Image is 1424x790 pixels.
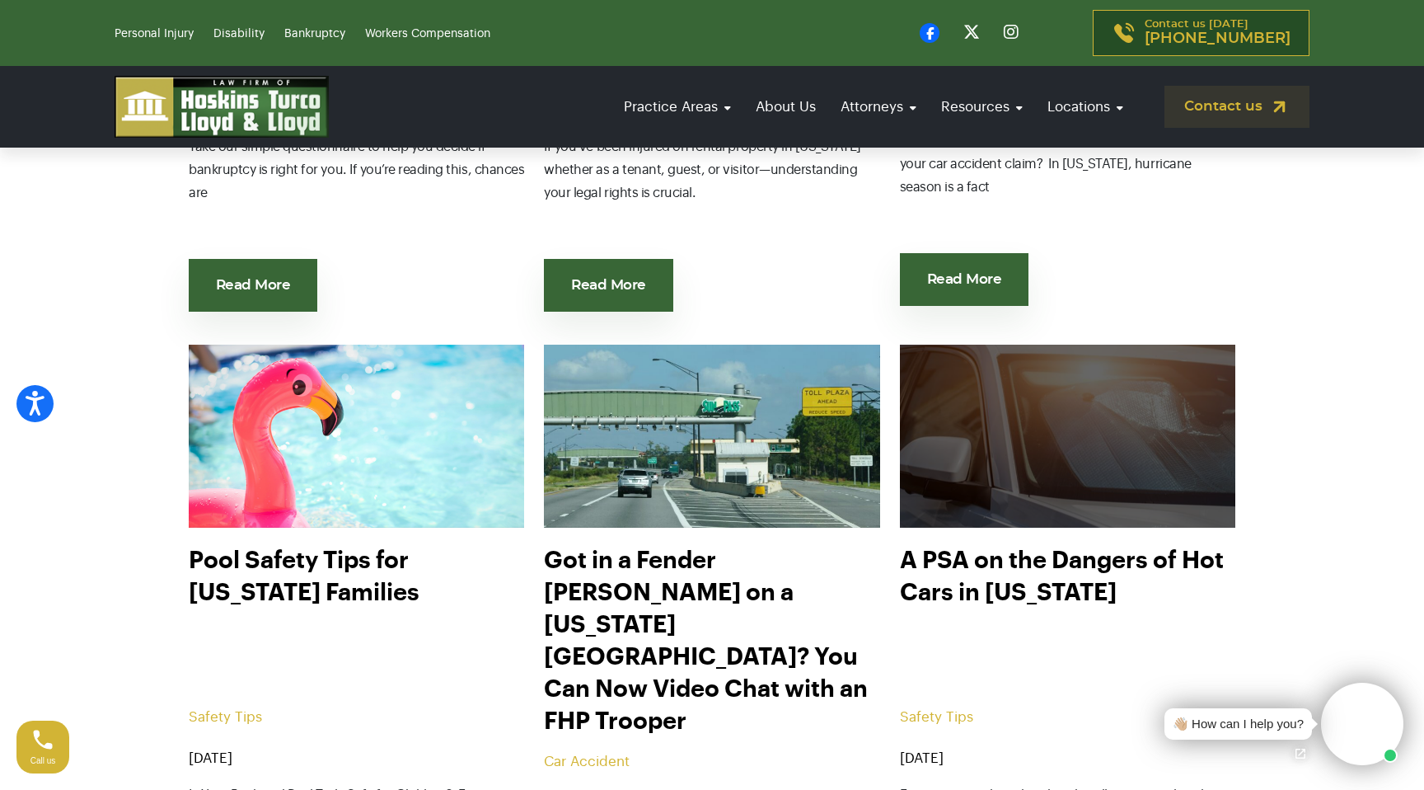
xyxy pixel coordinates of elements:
[1093,10,1309,56] a: Contact us [DATE][PHONE_NUMBER]
[900,710,973,724] a: Safety Tips
[900,253,1028,306] a: Read More
[115,28,194,40] a: Personal Injury
[189,135,524,242] p: Take our simple questionnaire to help you decide if bankruptcy is right for you. If you’re readin...
[30,756,56,765] span: Call us
[1145,19,1290,47] p: Contact us [DATE]
[747,83,824,130] a: About Us
[544,755,630,769] a: Car Accident
[900,750,1235,767] div: [DATE]
[544,259,672,312] a: Read More
[189,544,524,693] a: Pool Safety Tips for [US_STATE] Families
[900,129,1235,237] p: Have you ever wondered how a hurricane could affect your car accident claim? In [US_STATE], hurri...
[616,83,739,130] a: Practice Areas
[900,544,1235,693] a: A PSA on the Dangers of Hot Cars in [US_STATE]
[213,28,265,40] a: Disability
[933,83,1031,130] a: Resources
[544,544,879,737] a: Got in a Fender [PERSON_NAME] on a [US_STATE][GEOGRAPHIC_DATA]? You Can Now Video Chat with an FH...
[189,259,317,312] a: Read More
[189,710,262,724] a: Safety Tips
[1283,736,1318,771] a: Open chat
[365,28,490,40] a: Workers Compensation
[832,83,925,130] a: Attorneys
[1164,86,1309,128] a: Contact us
[544,135,879,242] p: If you’ve been injured on rental property in [US_STATE]—whether as a tenant, guest, or visitor—un...
[544,345,879,529] img: Car driving on toll road in Florida for FHF Desk Trooper Program blog
[115,76,329,138] img: logo
[284,28,345,40] a: Bankruptcy
[1173,715,1304,734] div: 👋🏼 How can I help you?
[189,750,524,767] div: [DATE]
[1039,83,1131,130] a: Locations
[1145,31,1290,47] span: [PHONE_NUMBER]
